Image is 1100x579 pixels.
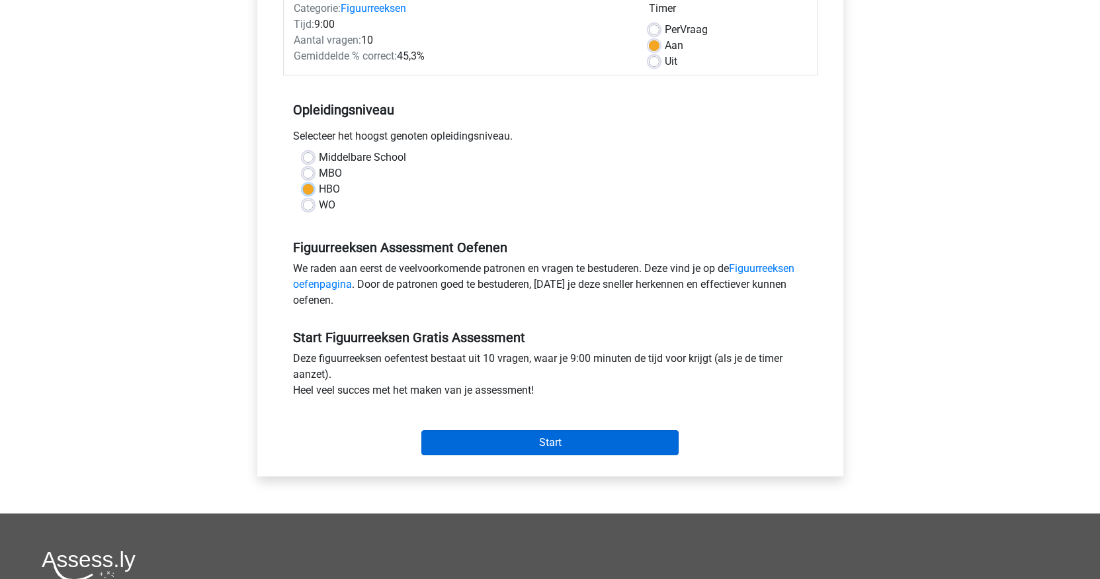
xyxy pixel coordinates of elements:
div: Selecteer het hoogst genoten opleidingsniveau. [283,128,818,150]
span: Per [665,23,680,36]
label: Middelbare School [319,150,406,165]
div: Timer [649,1,807,22]
h5: Start Figuurreeksen Gratis Assessment [293,330,808,345]
div: 10 [284,32,639,48]
span: Tijd: [294,18,314,30]
div: 45,3% [284,48,639,64]
h5: Opleidingsniveau [293,97,808,123]
span: Aantal vragen: [294,34,361,46]
label: Aan [665,38,683,54]
span: Gemiddelde % correct: [294,50,397,62]
div: We raden aan eerst de veelvoorkomende patronen en vragen te bestuderen. Deze vind je op de . Door... [283,261,818,314]
a: Figuurreeksen [341,2,406,15]
div: Deze figuurreeksen oefentest bestaat uit 10 vragen, waar je 9:00 minuten de tijd voor krijgt (als... [283,351,818,404]
input: Start [421,430,679,455]
label: HBO [319,181,340,197]
label: Vraag [665,22,708,38]
div: 9:00 [284,17,639,32]
label: MBO [319,165,342,181]
label: WO [319,197,335,213]
label: Uit [665,54,677,69]
h5: Figuurreeksen Assessment Oefenen [293,240,808,255]
span: Categorie: [294,2,341,15]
